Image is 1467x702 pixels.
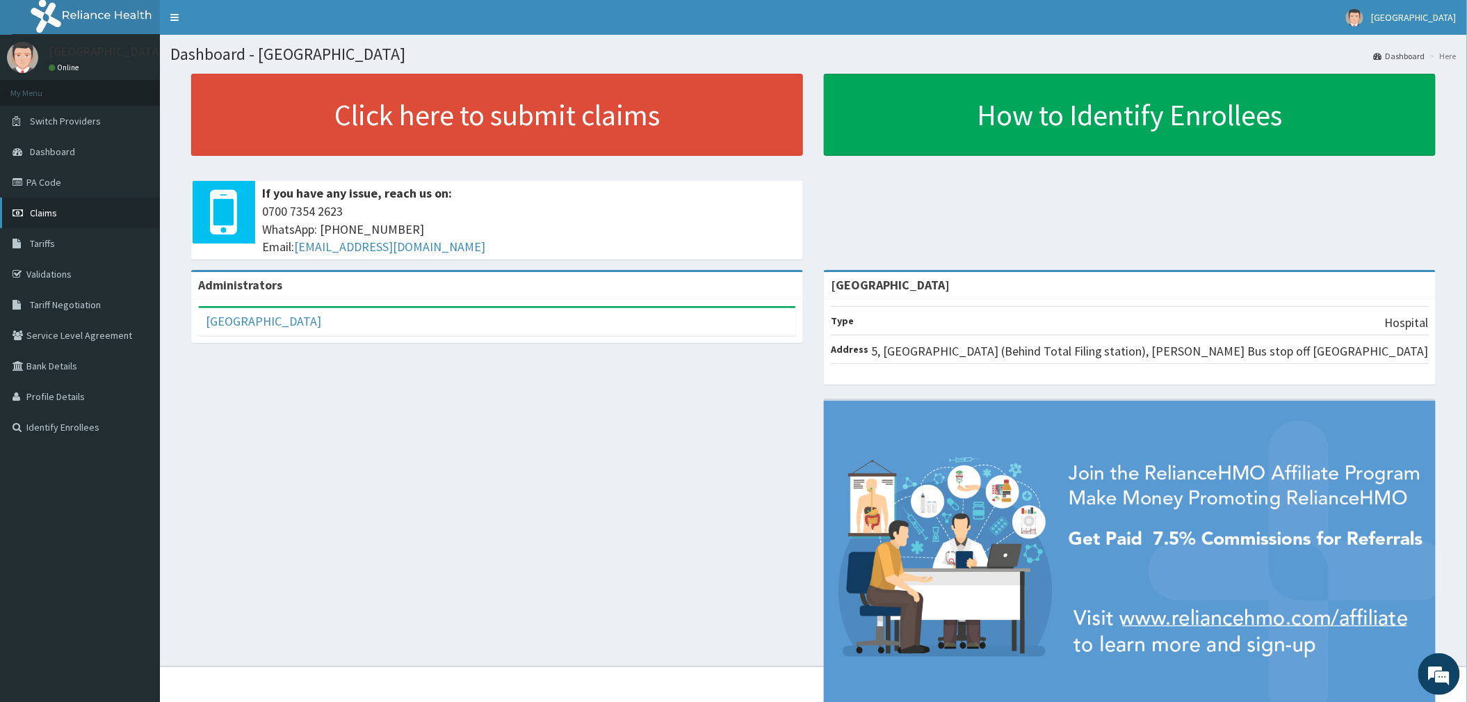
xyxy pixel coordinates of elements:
[170,45,1457,63] h1: Dashboard - [GEOGRAPHIC_DATA]
[824,74,1436,156] a: How to Identify Enrollees
[294,239,485,255] a: [EMAIL_ADDRESS][DOMAIN_NAME]
[30,207,57,219] span: Claims
[7,380,265,429] textarea: Type your message and hit 'Enter'
[7,42,38,73] img: User Image
[198,277,282,293] b: Administrators
[1372,11,1457,24] span: [GEOGRAPHIC_DATA]
[191,74,803,156] a: Click here to submit claims
[1346,9,1363,26] img: User Image
[831,314,854,327] b: Type
[206,313,321,329] a: [GEOGRAPHIC_DATA]
[30,115,101,127] span: Switch Providers
[49,63,82,72] a: Online
[262,185,452,201] b: If you have any issue, reach us on:
[871,342,1429,360] p: 5, [GEOGRAPHIC_DATA] (Behind Total Filing station), [PERSON_NAME] Bus stop off [GEOGRAPHIC_DATA]
[81,175,192,316] span: We're online!
[831,277,950,293] strong: [GEOGRAPHIC_DATA]
[30,237,55,250] span: Tariffs
[262,202,796,256] span: 0700 7354 2623 WhatsApp: [PHONE_NUMBER] Email:
[72,78,234,96] div: Chat with us now
[831,343,868,356] b: Address
[26,70,56,104] img: d_794563401_company_1708531726252_794563401
[1374,50,1425,62] a: Dashboard
[228,7,261,40] div: Minimize live chat window
[1427,50,1457,62] li: Here
[30,298,101,311] span: Tariff Negotiation
[49,45,163,58] p: [GEOGRAPHIC_DATA]
[1385,314,1429,332] p: Hospital
[30,145,75,158] span: Dashboard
